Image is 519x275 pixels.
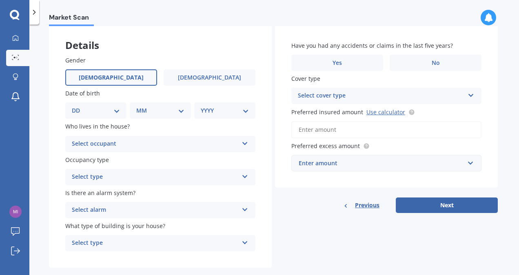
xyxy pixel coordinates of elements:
[72,139,238,149] div: Select occupant
[72,172,238,182] div: Select type
[291,75,320,82] span: Cover type
[49,25,272,49] div: Details
[333,60,342,67] span: Yes
[291,42,453,49] span: Have you had any accidents or claims in the last five years?
[72,238,238,248] div: Select type
[178,74,241,81] span: [DEMOGRAPHIC_DATA]
[298,91,464,101] div: Select cover type
[396,197,498,213] button: Next
[65,156,109,164] span: Occupancy type
[65,222,165,230] span: What type of building is your house?
[65,89,100,97] span: Date of birth
[9,206,22,218] img: 4aaee87d96975fdffeba51c1f27435a4
[49,13,94,24] span: Market Scan
[65,189,135,197] span: Is there an alarm system?
[299,159,464,168] div: Enter amount
[355,199,379,211] span: Previous
[432,60,440,67] span: No
[291,108,363,116] span: Preferred insured amount
[291,142,360,150] span: Preferred excess amount
[65,123,130,131] span: Who lives in the house?
[65,56,86,64] span: Gender
[291,121,481,138] input: Enter amount
[366,108,405,116] a: Use calculator
[72,205,238,215] div: Select alarm
[79,74,144,81] span: [DEMOGRAPHIC_DATA]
